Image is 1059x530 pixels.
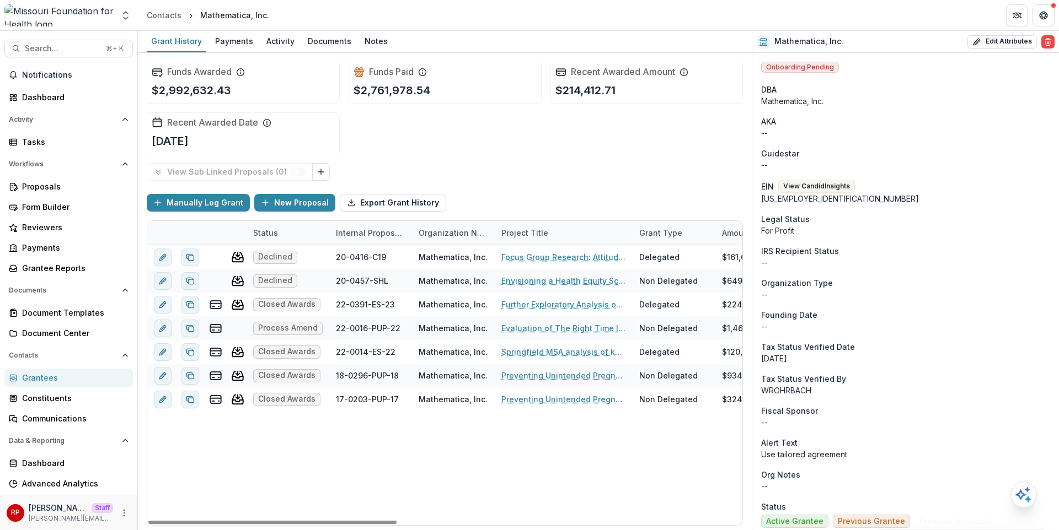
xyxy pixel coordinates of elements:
div: Amount Requested [715,227,802,239]
button: Duplicate proposal [181,296,199,313]
button: edit [154,272,172,290]
div: Grant Type [633,221,715,245]
div: Status [247,221,329,245]
div: Internal Proposal ID [329,221,412,245]
span: Previous Applicant [919,517,992,526]
button: view-payments [209,369,222,382]
div: Delegated [639,299,680,310]
span: Status [761,501,786,512]
button: More [117,506,131,520]
a: Evaluation of The Right Time Initiative [501,322,626,334]
a: Grantees [4,369,133,387]
div: Communications [22,413,124,424]
div: Payments [211,33,258,49]
span: Search... [25,44,99,53]
p: $2,761,978.54 [354,82,430,99]
button: edit [154,367,172,385]
div: $1,463,828.00 [722,322,777,334]
button: Open entity switcher [118,4,133,26]
button: Duplicate proposal [181,248,199,266]
span: Closed Awards [258,347,315,356]
div: [US_EMPLOYER_IDENTIFICATION_NUMBER] [761,193,1050,204]
div: Grant History [147,33,206,49]
span: Guidestar [761,148,799,159]
button: edit [154,343,172,361]
span: Closed Awards [258,371,315,380]
a: Focus Group Research: Attitudes and Perceptions Affecting Uptake of [MEDICAL_DATA] Vaccine [501,251,626,263]
a: Further Exploratory Analysis of Key Services for Medicare Patients [501,299,626,310]
div: $934,606.00 [722,370,772,381]
div: Payments [22,242,124,253]
a: Contacts [142,7,186,23]
div: Mathematica, Inc. [419,275,488,286]
p: $2,992,632.43 [152,82,231,99]
div: -- [761,321,1050,332]
span: Tax Status Verified By [761,373,846,385]
button: Open Workflows [4,155,133,173]
button: Link Grants [312,163,330,181]
button: edit [154,296,172,313]
div: Amount Requested [715,221,826,245]
h2: Recent Awarded Date [167,117,258,128]
div: Documents [303,33,356,49]
div: Non Delegated [639,393,698,405]
a: Form Builder [4,198,133,216]
span: Workflows [9,160,117,168]
div: $324,204.00 [722,393,772,405]
a: Proposals [4,177,133,196]
span: Closed Awards [258,394,315,404]
div: Non Delegated [639,322,698,334]
button: Duplicate proposal [181,367,199,385]
p: Use tailored agreement [761,448,1050,460]
a: Activity [262,31,299,52]
p: [PERSON_NAME] [29,502,87,513]
div: Advanced Analytics [22,478,124,489]
div: Mathematica, Inc. [419,393,488,405]
span: DBA [761,84,777,95]
p: [DATE] [152,133,189,149]
span: Activity [9,116,117,123]
div: Document Templates [22,307,124,318]
a: Dashboard [4,88,133,106]
a: Payments [211,31,258,52]
button: Duplicate proposal [181,272,199,290]
div: Grantee Reports [22,262,124,274]
div: Dashboard [22,91,124,103]
div: Mathematica, Inc. [200,9,269,21]
div: For Profit [761,225,1050,236]
a: Preventing Unintended Pregnancy - Evaluation [501,370,626,381]
div: 22-0014-ES-22 [336,346,395,358]
a: Dashboard [4,454,133,472]
span: IRS Recipient Status [761,245,839,257]
button: View CandidInsights [778,180,855,193]
a: Payments [4,239,133,257]
button: Edit Attributes [967,35,1037,48]
div: $649,166.00 [722,275,769,286]
a: Documents [303,31,356,52]
div: $161,613.00 [722,251,766,263]
span: Alert Text [761,437,798,448]
a: Envisioning a Health Equity Scorecard for [US_STATE] [501,275,626,286]
button: Open Data & Reporting [4,432,133,450]
div: Form Builder [22,201,124,213]
p: Staff [92,503,113,513]
button: Duplicate proposal [181,320,199,337]
button: Open AI Assistant [1010,482,1037,508]
a: Notes [360,31,392,52]
span: Notifications [22,71,129,80]
button: New Proposal [254,194,335,212]
div: Project Title [495,221,633,245]
div: 22-0016-PUP-22 [336,322,400,334]
h2: Mathematica, Inc. [774,37,843,46]
p: $214,412.71 [555,82,616,99]
a: Grantee Reports [4,259,133,277]
span: Organization Type [761,277,833,289]
div: Organization Name [412,221,495,245]
div: Organization Name [412,227,495,239]
div: Document Center [22,327,124,339]
span: Legal Status [761,213,810,225]
div: 20-0457-SHL [336,275,388,286]
nav: breadcrumb [142,7,274,23]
